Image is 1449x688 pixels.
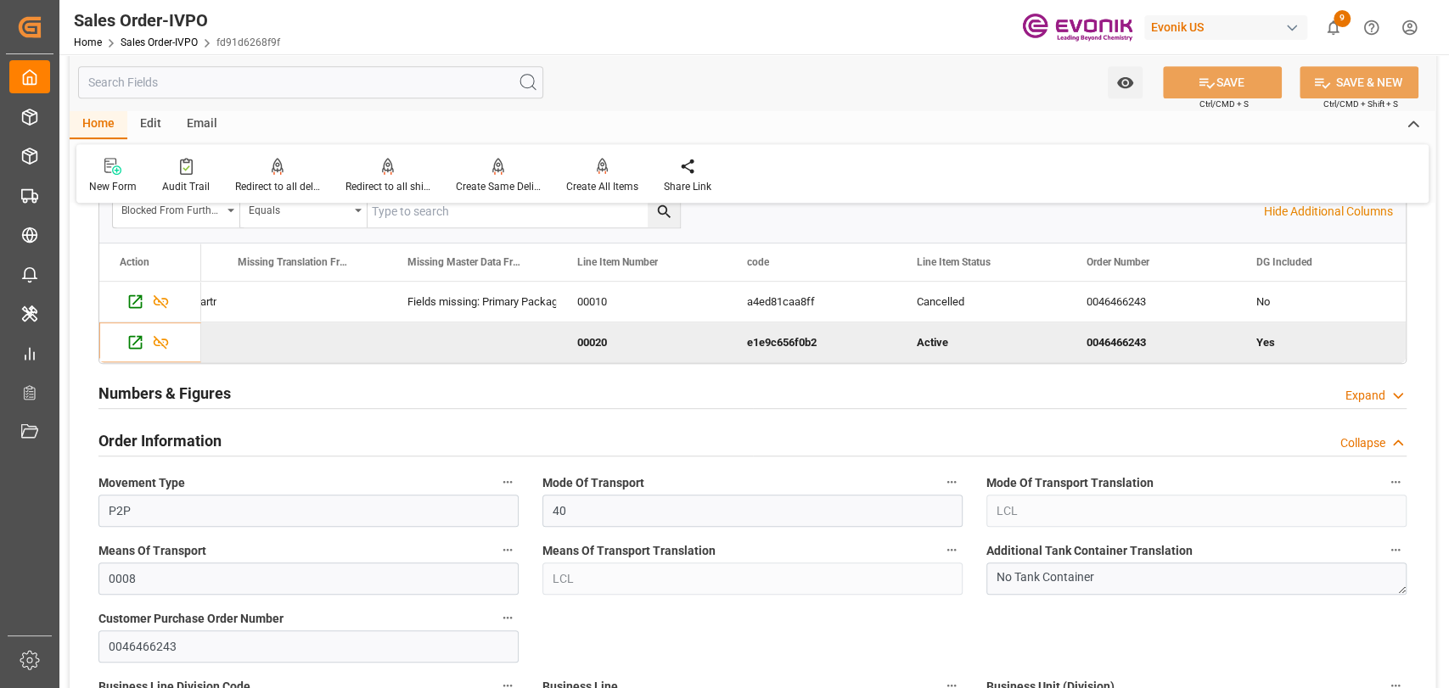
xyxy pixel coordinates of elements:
[917,323,1046,362] div: Active
[99,322,201,363] div: Press SPACE to deselect this row.
[557,282,727,322] div: 00010
[162,179,210,194] div: Audit Trail
[566,179,638,194] div: Create All Items
[174,110,230,139] div: Email
[1334,10,1351,27] span: 9
[456,179,541,194] div: Create Same Delivery Date
[917,282,1046,322] div: Cancelled
[1163,66,1282,98] button: SAVE
[120,256,149,268] div: Action
[1340,434,1385,452] div: Collapse
[727,322,896,362] div: e1e9c656f0b2
[497,607,519,629] button: Customer Purchase Order Number
[941,471,963,493] button: Mode Of Transport
[407,282,536,322] div: Fields missing: Primary Packaging Type, Gross Weight Of One Full Primary Packaging, Net Weight Of...
[98,474,185,492] span: Movement Type
[98,542,206,560] span: Means Of Transport
[1256,323,1385,362] div: Yes
[986,474,1154,492] span: Mode Of Transport Translation
[986,542,1193,560] span: Additional Tank Container Translation
[74,36,102,48] a: Home
[121,199,222,218] div: Blocked From Further Processing
[542,542,716,560] span: Means Of Transport Translation
[557,322,727,362] div: 00020
[70,110,127,139] div: Home
[542,474,644,492] span: Mode Of Transport
[113,195,240,227] button: open menu
[1022,13,1132,42] img: Evonik-brand-mark-Deep-Purple-RGB.jpeg_1700498283.jpeg
[1300,66,1418,98] button: SAVE & NEW
[497,539,519,561] button: Means Of Transport
[1199,98,1249,110] span: Ctrl/CMD + S
[235,179,320,194] div: Redirect to all deliveries
[747,256,769,268] span: code
[1264,203,1393,221] p: Hide Additional Columns
[1256,282,1385,322] div: No
[1314,8,1352,47] button: show 9 new notifications
[1384,471,1407,493] button: Mode Of Transport Translation
[1144,11,1314,43] button: Evonik US
[127,110,174,139] div: Edit
[1066,282,1236,322] div: 0046466243
[99,282,201,322] div: Press SPACE to select this row.
[1144,15,1307,40] div: Evonik US
[1384,539,1407,561] button: Additional Tank Container Translation
[664,179,711,194] div: Share Link
[1256,256,1312,268] span: DG Included
[1323,98,1398,110] span: Ctrl/CMD + Shift + S
[1345,387,1385,405] div: Expand
[648,195,680,227] button: search button
[89,179,137,194] div: New Form
[1352,8,1390,47] button: Help Center
[78,66,543,98] input: Search Fields
[917,256,991,268] span: Line Item Status
[1066,322,1236,362] div: 0046466243
[121,36,198,48] a: Sales Order-IVPO
[368,195,680,227] input: Type to search
[98,429,222,452] h2: Order Information
[407,256,521,268] span: Missing Master Data From SAP
[74,8,280,33] div: Sales Order-IVPO
[98,382,231,405] h2: Numbers & Figures
[941,539,963,561] button: Means Of Transport Translation
[98,610,284,628] span: Customer Purchase Order Number
[727,282,896,322] div: a4ed81caa8ff
[497,471,519,493] button: Movement Type
[345,179,430,194] div: Redirect to all shipments
[986,562,1407,595] textarea: No Tank Container
[1108,66,1143,98] button: open menu
[249,199,349,218] div: Equals
[1087,256,1149,268] span: Order Number
[577,256,658,268] span: Line Item Number
[240,195,368,227] button: open menu
[238,256,351,268] span: Missing Translation From Master Data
